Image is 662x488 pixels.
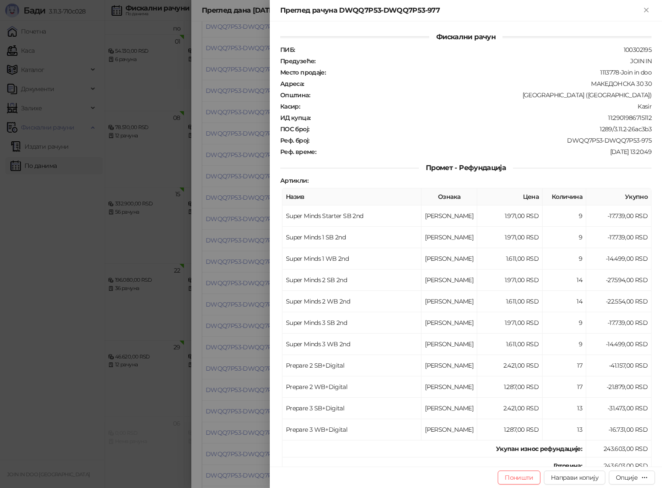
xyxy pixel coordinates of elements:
td: 17 [543,376,586,398]
td: -14.499,00 RSD [586,248,652,270]
td: [PERSON_NAME] [421,398,477,419]
div: [DATE] 13:20:49 [317,148,652,156]
td: 1.971,00 RSD [477,205,543,227]
strong: Касир : [280,102,300,110]
div: 100302195 [295,46,652,54]
td: [PERSON_NAME] [421,227,477,248]
td: -17.739,00 RSD [586,205,652,227]
td: 9 [543,227,586,248]
td: [PERSON_NAME] [421,419,477,440]
td: 17 [543,355,586,376]
td: Super Minds 3 WB 2nd [282,334,421,355]
td: 14 [543,270,586,291]
td: [PERSON_NAME] [421,334,477,355]
td: -31.473,00 RSD [586,398,652,419]
td: Prepare 3 WB+Digital [282,419,421,440]
td: 13 [543,419,586,440]
div: 1113778-Join in doo [326,68,652,76]
td: Super Minds 1 SB 2nd [282,227,421,248]
div: МАКЕДОНСКА 30 30 [305,80,652,88]
td: Super Minds 3 SB 2nd [282,312,421,334]
div: Опције [616,474,638,481]
td: -27.594,00 RSD [586,270,652,291]
button: Поништи [498,471,540,485]
td: -21.879,00 RSD [586,376,652,398]
td: 1.287,00 RSD [477,419,543,440]
td: 9 [543,312,586,334]
td: 13 [543,398,586,419]
th: Количина [543,188,586,205]
div: DWQQ7P53-DWQQ7P53-975 [310,137,652,144]
td: [PERSON_NAME] [421,355,477,376]
td: Super Minds Starter SB 2nd [282,205,421,227]
td: -22.554,00 RSD [586,291,652,312]
td: 1.611,00 RSD [477,334,543,355]
strong: ПОС број : [280,125,309,133]
td: 1.971,00 RSD [477,270,543,291]
button: Опције [609,471,655,485]
td: -17.739,00 RSD [586,312,652,334]
div: 1289/3.11.2-26ac3b3 [310,125,652,133]
td: [PERSON_NAME] [421,248,477,270]
td: [PERSON_NAME] [421,270,477,291]
strong: ИД купца : [280,114,310,122]
span: Промет - Рефундација [419,164,513,172]
td: 9 [543,205,586,227]
button: Направи копију [544,471,605,485]
td: 243.603,00 RSD [586,457,652,474]
td: -41.157,00 RSD [586,355,652,376]
td: Prepare 3 SB+Digital [282,398,421,419]
td: -14.499,00 RSD [586,334,652,355]
td: 243.603,00 RSD [586,440,652,457]
td: 1.971,00 RSD [477,227,543,248]
strong: Предузеће : [280,57,316,65]
div: Преглед рачуна DWQQ7P53-DWQQ7P53-977 [280,5,641,16]
td: 9 [543,248,586,270]
td: 1.971,00 RSD [477,312,543,334]
strong: Место продаје : [280,68,326,76]
span: Направи копију [551,474,598,481]
strong: Укупан износ рефундације : [496,445,582,453]
td: 1.611,00 RSD [477,291,543,312]
td: Super Minds 2 WB 2nd [282,291,421,312]
th: Назив [282,188,421,205]
td: 2.421,00 RSD [477,355,543,376]
div: [GEOGRAPHIC_DATA] ([GEOGRAPHIC_DATA]) [311,91,652,99]
strong: Готовина : [553,462,582,470]
td: 2.421,00 RSD [477,398,543,419]
th: Укупно [586,188,652,205]
th: Ознака [421,188,477,205]
div: JOIN IN [316,57,652,65]
td: Prepare 2 WB+Digital [282,376,421,398]
td: Super Minds 2 SB 2nd [282,270,421,291]
strong: Реф. време : [280,148,316,156]
strong: Артикли : [280,177,308,184]
td: [PERSON_NAME] [421,205,477,227]
td: Prepare 2 SB+Digital [282,355,421,376]
td: Super Minds 1 WB 2nd [282,248,421,270]
span: Фискални рачун [429,33,502,41]
td: [PERSON_NAME] [421,291,477,312]
td: 14 [543,291,586,312]
strong: Реф. број : [280,137,309,144]
th: Цена [477,188,543,205]
button: Close [641,5,652,16]
strong: Општина : [280,91,310,99]
div: Kasir [301,102,652,110]
strong: ПИБ : [280,46,295,54]
td: [PERSON_NAME] [421,312,477,334]
td: 1.611,00 RSD [477,248,543,270]
td: 9 [543,334,586,355]
strong: Адреса : [280,80,304,88]
div: 11:2901986715112 [311,114,652,122]
td: -16.731,00 RSD [586,419,652,440]
td: -17.739,00 RSD [586,227,652,248]
td: 1.287,00 RSD [477,376,543,398]
td: [PERSON_NAME] [421,376,477,398]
